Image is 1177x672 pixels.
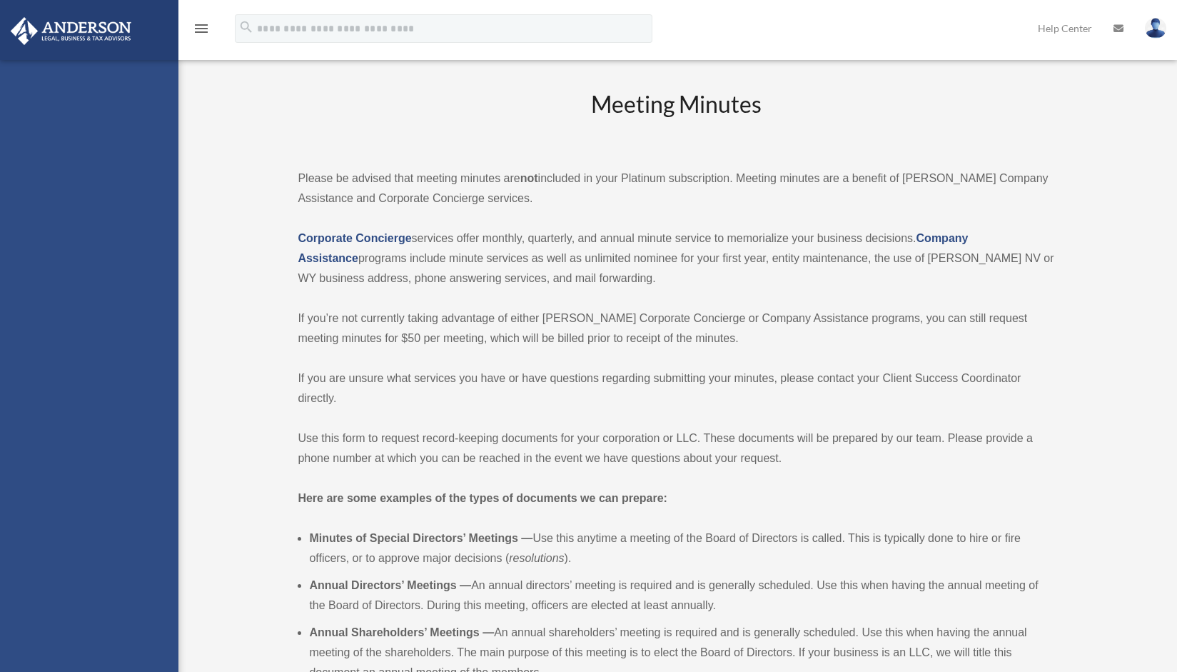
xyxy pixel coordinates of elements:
[6,17,136,45] img: Anderson Advisors Platinum Portal
[298,169,1054,209] p: Please be advised that meeting minutes are included in your Platinum subscription. Meeting minute...
[309,576,1054,616] li: An annual directors’ meeting is required and is generally scheduled. Use this when having the ann...
[298,232,968,264] a: Company Assistance
[238,19,254,35] i: search
[1145,18,1166,39] img: User Pic
[193,20,210,37] i: menu
[309,528,1054,568] li: Use this anytime a meeting of the Board of Directors is called. This is typically done to hire or...
[298,309,1054,348] p: If you’re not currently taking advantage of either [PERSON_NAME] Corporate Concierge or Company A...
[309,579,471,591] b: Annual Directors’ Meetings —
[298,232,411,244] a: Corporate Concierge
[298,368,1054,408] p: If you are unsure what services you have or have questions regarding submitting your minutes, ple...
[309,626,494,638] b: Annual Shareholders’ Meetings —
[298,229,1054,289] p: services offer monthly, quarterly, and annual minute service to memorialize your business decisio...
[298,492,667,504] strong: Here are some examples of the types of documents we can prepare:
[193,25,210,37] a: menu
[520,172,538,184] strong: not
[298,89,1054,148] h2: Meeting Minutes
[509,552,564,564] em: resolutions
[298,428,1054,468] p: Use this form to request record-keeping documents for your corporation or LLC. These documents wi...
[309,532,532,544] b: Minutes of Special Directors’ Meetings —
